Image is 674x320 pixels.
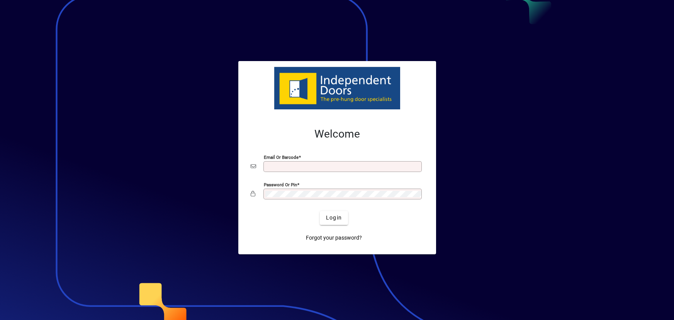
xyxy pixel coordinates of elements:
[326,214,342,222] span: Login
[320,211,348,225] button: Login
[306,234,362,242] span: Forgot your password?
[251,128,424,141] h2: Welcome
[303,231,365,245] a: Forgot your password?
[264,154,299,160] mat-label: Email or Barcode
[264,182,297,187] mat-label: Password or Pin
